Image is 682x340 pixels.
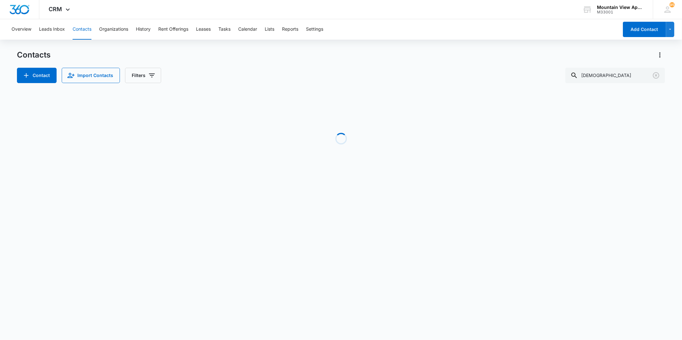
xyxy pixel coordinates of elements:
button: Overview [12,19,31,40]
button: Reports [282,19,298,40]
button: Add Contact [623,22,666,37]
button: Add Contact [17,68,57,83]
span: CRM [49,6,62,12]
button: Settings [306,19,323,40]
button: Import Contacts [62,68,120,83]
button: Rent Offerings [158,19,188,40]
button: Filters [125,68,161,83]
button: Calendar [238,19,257,40]
button: Contacts [73,19,91,40]
div: account id [597,10,644,14]
button: Clear [651,70,661,81]
button: Organizations [99,19,128,40]
h1: Contacts [17,50,51,60]
button: Tasks [218,19,231,40]
button: Leases [196,19,211,40]
button: Actions [655,50,665,60]
input: Search Contacts [565,68,665,83]
div: notifications count [670,2,675,7]
span: 95 [670,2,675,7]
button: Leads Inbox [39,19,65,40]
button: Lists [265,19,274,40]
button: History [136,19,151,40]
div: account name [597,5,644,10]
